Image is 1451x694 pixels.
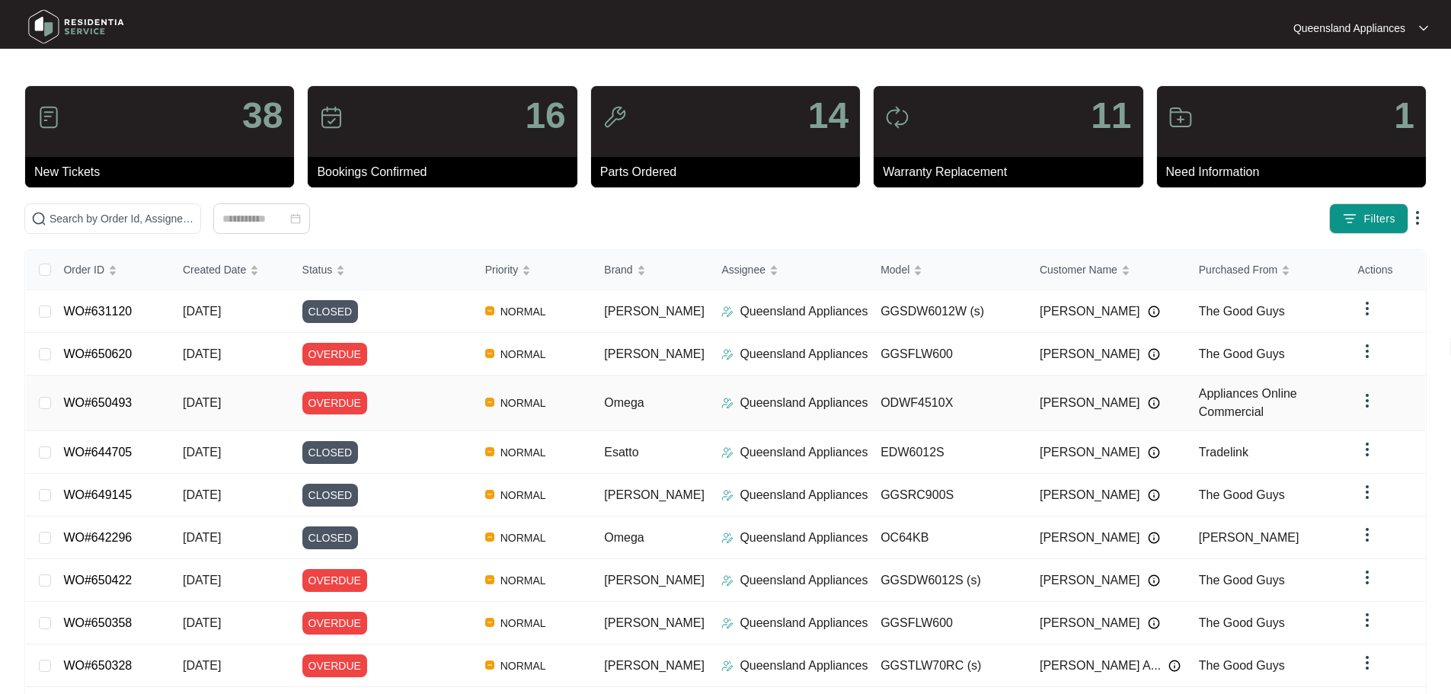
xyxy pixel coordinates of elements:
span: Tradelink [1199,446,1248,459]
td: GGSRC900S [868,474,1028,517]
img: Assigner Icon [721,489,733,501]
a: WO#650358 [63,616,132,629]
p: Bookings Confirmed [317,163,577,181]
span: Model [881,261,909,278]
span: Priority [485,261,519,278]
td: GGSDW6012W (s) [868,290,1028,333]
span: [DATE] [183,574,221,587]
span: Esatto [604,446,638,459]
img: icon [602,105,627,130]
img: dropdown arrow [1358,440,1376,459]
a: WO#650422 [63,574,132,587]
span: CLOSED [302,441,359,464]
span: [PERSON_NAME] [604,347,705,360]
span: [PERSON_NAME] [604,616,705,629]
span: Assignee [721,261,765,278]
td: OC64KB [868,517,1028,559]
span: Filters [1363,211,1395,227]
a: WO#649145 [63,488,132,501]
span: NORMAL [494,529,552,547]
span: [PERSON_NAME] A... [1040,657,1161,675]
span: [PERSON_NAME] [1040,302,1140,321]
span: [PERSON_NAME] [1040,486,1140,504]
span: OVERDUE [302,392,367,414]
span: The Good Guys [1199,659,1285,672]
img: Info icon [1148,574,1160,587]
span: [DATE] [183,659,221,672]
img: Info icon [1148,489,1160,501]
span: [PERSON_NAME] [604,574,705,587]
img: dropdown arrow [1358,392,1376,410]
img: Vercel Logo [485,618,494,627]
img: residentia service logo [23,4,129,50]
span: OVERDUE [302,343,367,366]
img: search-icon [31,211,46,226]
img: Info icon [1148,305,1160,318]
img: Info icon [1148,397,1160,409]
span: The Good Guys [1199,305,1285,318]
img: Info icon [1148,446,1160,459]
span: OVERDUE [302,612,367,635]
p: 11 [1091,98,1131,134]
td: GGSFLW600 [868,602,1028,644]
td: ODWF4510X [868,376,1028,431]
img: Info icon [1148,348,1160,360]
span: NORMAL [494,302,552,321]
span: NORMAL [494,345,552,363]
img: dropdown arrow [1358,654,1376,672]
img: Info icon [1168,660,1181,672]
th: Priority [473,250,593,290]
img: Info icon [1148,532,1160,544]
img: dropdown arrow [1419,24,1428,32]
p: Queensland Appliances [740,443,868,462]
p: Parts Ordered [600,163,860,181]
img: Assigner Icon [721,305,733,318]
span: [PERSON_NAME] [1040,529,1140,547]
th: Brand [592,250,709,290]
th: Order ID [51,250,171,290]
p: Queensland Appliances [1293,21,1405,36]
img: icon [37,105,61,130]
span: [PERSON_NAME] [1040,571,1140,590]
th: Purchased From [1187,250,1346,290]
span: NORMAL [494,394,552,412]
p: Queensland Appliances [740,571,868,590]
span: [PERSON_NAME] [1040,443,1140,462]
p: Queensland Appliances [740,486,868,504]
p: Queensland Appliances [740,529,868,547]
img: Vercel Logo [485,398,494,407]
span: NORMAL [494,657,552,675]
img: Vercel Logo [485,660,494,670]
p: Warranty Replacement [883,163,1143,181]
td: GGSTLW70RC (s) [868,644,1028,687]
img: icon [319,105,344,130]
span: OVERDUE [302,569,367,592]
a: WO#650328 [63,659,132,672]
span: [DATE] [183,396,221,409]
p: Queensland Appliances [740,302,868,321]
img: Vercel Logo [485,575,494,584]
img: Vercel Logo [485,306,494,315]
span: NORMAL [494,571,552,590]
span: CLOSED [302,526,359,549]
th: Actions [1346,250,1425,290]
span: OVERDUE [302,654,367,677]
span: NORMAL [494,443,552,462]
span: Purchased From [1199,261,1277,278]
span: [PERSON_NAME] [1040,345,1140,363]
span: Order ID [63,261,104,278]
p: Need Information [1166,163,1426,181]
span: [DATE] [183,488,221,501]
img: Assigner Icon [721,348,733,360]
img: dropdown arrow [1358,611,1376,629]
p: 1 [1394,98,1414,134]
span: Customer Name [1040,261,1117,278]
th: Assignee [709,250,868,290]
a: WO#642296 [63,531,132,544]
p: New Tickets [34,163,294,181]
img: dropdown arrow [1408,209,1427,227]
span: Omega [604,531,644,544]
span: [PERSON_NAME] [604,659,705,672]
p: Queensland Appliances [740,394,868,412]
span: [PERSON_NAME] [604,488,705,501]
